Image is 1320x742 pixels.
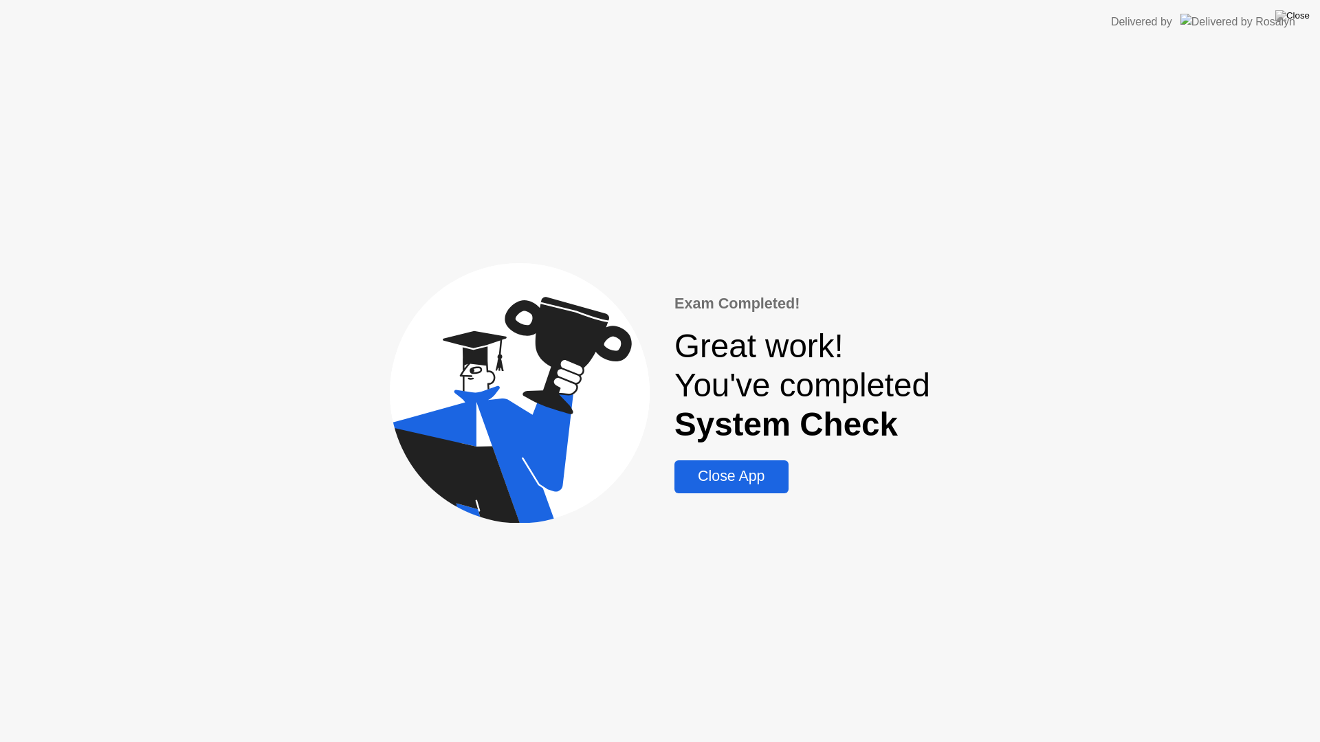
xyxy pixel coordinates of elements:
[674,460,788,493] button: Close App
[679,468,784,485] div: Close App
[1111,14,1172,30] div: Delivered by
[1275,10,1310,21] img: Close
[674,406,898,442] b: System Check
[1180,14,1295,30] img: Delivered by Rosalyn
[674,293,930,315] div: Exam Completed!
[674,326,930,444] div: Great work! You've completed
